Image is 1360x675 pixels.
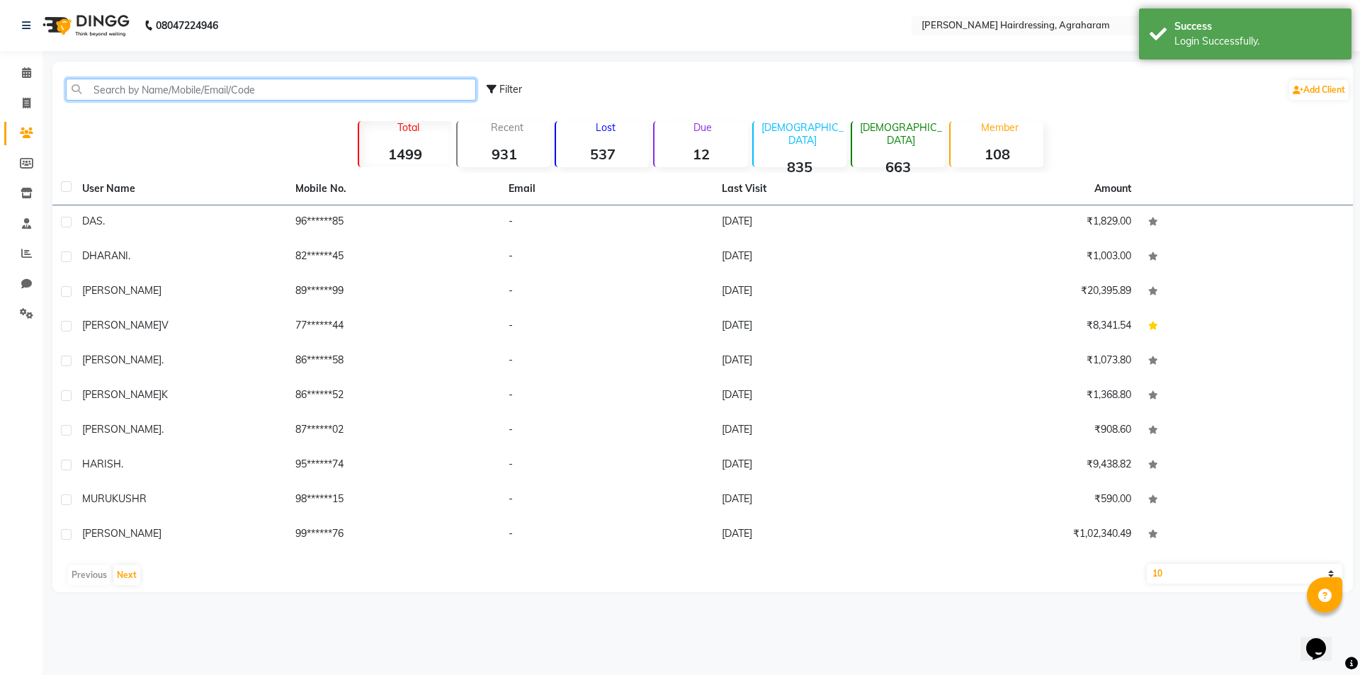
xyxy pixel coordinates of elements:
[121,458,123,470] span: .
[82,423,161,436] span: [PERSON_NAME]
[74,173,287,205] th: User Name
[82,527,161,540] span: [PERSON_NAME]
[754,158,846,176] strong: 835
[500,173,713,205] th: Email
[713,448,926,483] td: [DATE]
[759,121,846,147] p: [DEMOGRAPHIC_DATA]
[365,121,452,134] p: Total
[82,353,161,366] span: [PERSON_NAME]
[926,205,1140,240] td: ₹1,829.00
[926,275,1140,310] td: ₹20,395.89
[654,145,747,163] strong: 12
[926,483,1140,518] td: ₹590.00
[713,275,926,310] td: [DATE]
[500,518,713,552] td: -
[1174,34,1341,49] div: Login Successfully.
[500,344,713,379] td: -
[926,379,1140,414] td: ₹1,368.80
[161,388,168,401] span: K
[463,121,550,134] p: Recent
[128,249,130,262] span: .
[103,215,105,227] span: .
[500,414,713,448] td: -
[1174,19,1341,34] div: Success
[359,145,452,163] strong: 1499
[500,310,713,344] td: -
[161,353,164,366] span: .
[82,284,161,297] span: [PERSON_NAME]
[852,158,945,176] strong: 663
[66,79,476,101] input: Search by Name/Mobile/Email/Code
[713,310,926,344] td: [DATE]
[156,6,218,45] b: 08047224946
[82,215,103,227] span: DAS
[713,414,926,448] td: [DATE]
[713,518,926,552] td: [DATE]
[1289,80,1349,100] a: Add Client
[562,121,649,134] p: Lost
[1086,173,1140,205] th: Amount
[926,310,1140,344] td: ₹8,341.54
[82,492,140,505] span: MURUKUSH
[713,240,926,275] td: [DATE]
[458,145,550,163] strong: 931
[161,319,169,331] span: V
[926,448,1140,483] td: ₹9,438.82
[82,249,128,262] span: DHARANI
[161,423,164,436] span: .
[713,205,926,240] td: [DATE]
[713,483,926,518] td: [DATE]
[956,121,1043,134] p: Member
[926,518,1140,552] td: ₹1,02,340.49
[713,344,926,379] td: [DATE]
[926,414,1140,448] td: ₹908.60
[500,205,713,240] td: -
[926,240,1140,275] td: ₹1,003.00
[858,121,945,147] p: [DEMOGRAPHIC_DATA]
[951,145,1043,163] strong: 108
[713,173,926,205] th: Last Visit
[82,458,121,470] span: HARISH
[82,319,161,331] span: [PERSON_NAME]
[113,565,140,585] button: Next
[499,83,522,96] span: Filter
[926,344,1140,379] td: ₹1,073.80
[1300,618,1346,661] iframe: chat widget
[287,173,500,205] th: Mobile No.
[657,121,747,134] p: Due
[713,379,926,414] td: [DATE]
[82,388,161,401] span: [PERSON_NAME]
[500,448,713,483] td: -
[36,6,133,45] img: logo
[140,492,147,505] span: R
[500,240,713,275] td: -
[500,483,713,518] td: -
[500,379,713,414] td: -
[500,275,713,310] td: -
[556,145,649,163] strong: 537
